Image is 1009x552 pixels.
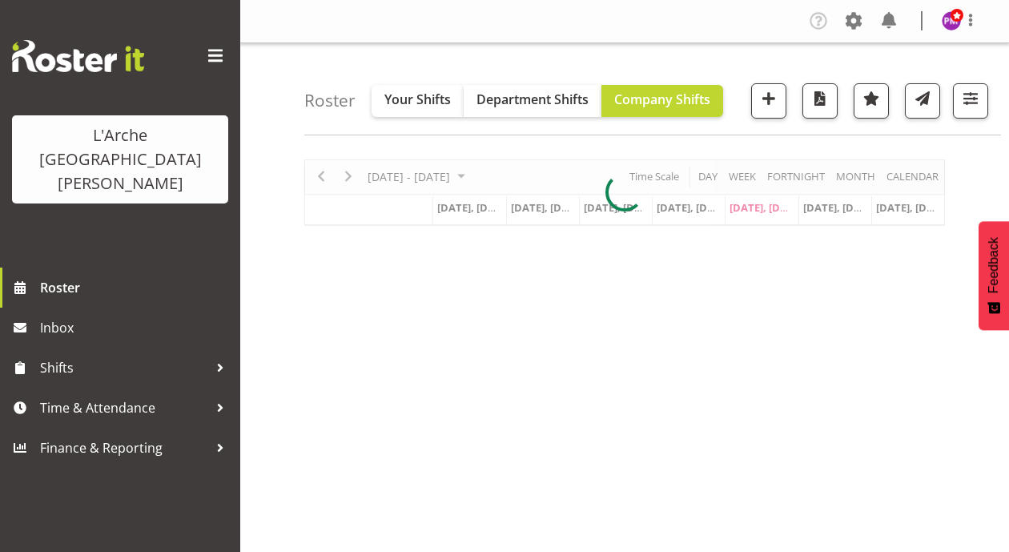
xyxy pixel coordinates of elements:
[12,40,144,72] img: Rosterit website logo
[476,91,589,108] span: Department Shifts
[28,123,212,195] div: L'Arche [GEOGRAPHIC_DATA][PERSON_NAME]
[40,436,208,460] span: Finance & Reporting
[464,85,601,117] button: Department Shifts
[614,91,710,108] span: Company Shifts
[304,91,356,110] h4: Roster
[987,237,1001,293] span: Feedback
[40,316,232,340] span: Inbox
[40,356,208,380] span: Shifts
[384,91,451,108] span: Your Shifts
[601,85,723,117] button: Company Shifts
[905,83,940,119] button: Send a list of all shifts for the selected filtered period to all rostered employees.
[953,83,988,119] button: Filter Shifts
[802,83,838,119] button: Download a PDF of the roster according to the set date range.
[979,221,1009,330] button: Feedback - Show survey
[942,11,961,30] img: priyadharshini-mani11467.jpg
[854,83,889,119] button: Highlight an important date within the roster.
[40,396,208,420] span: Time & Attendance
[372,85,464,117] button: Your Shifts
[751,83,786,119] button: Add a new shift
[40,276,232,300] span: Roster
